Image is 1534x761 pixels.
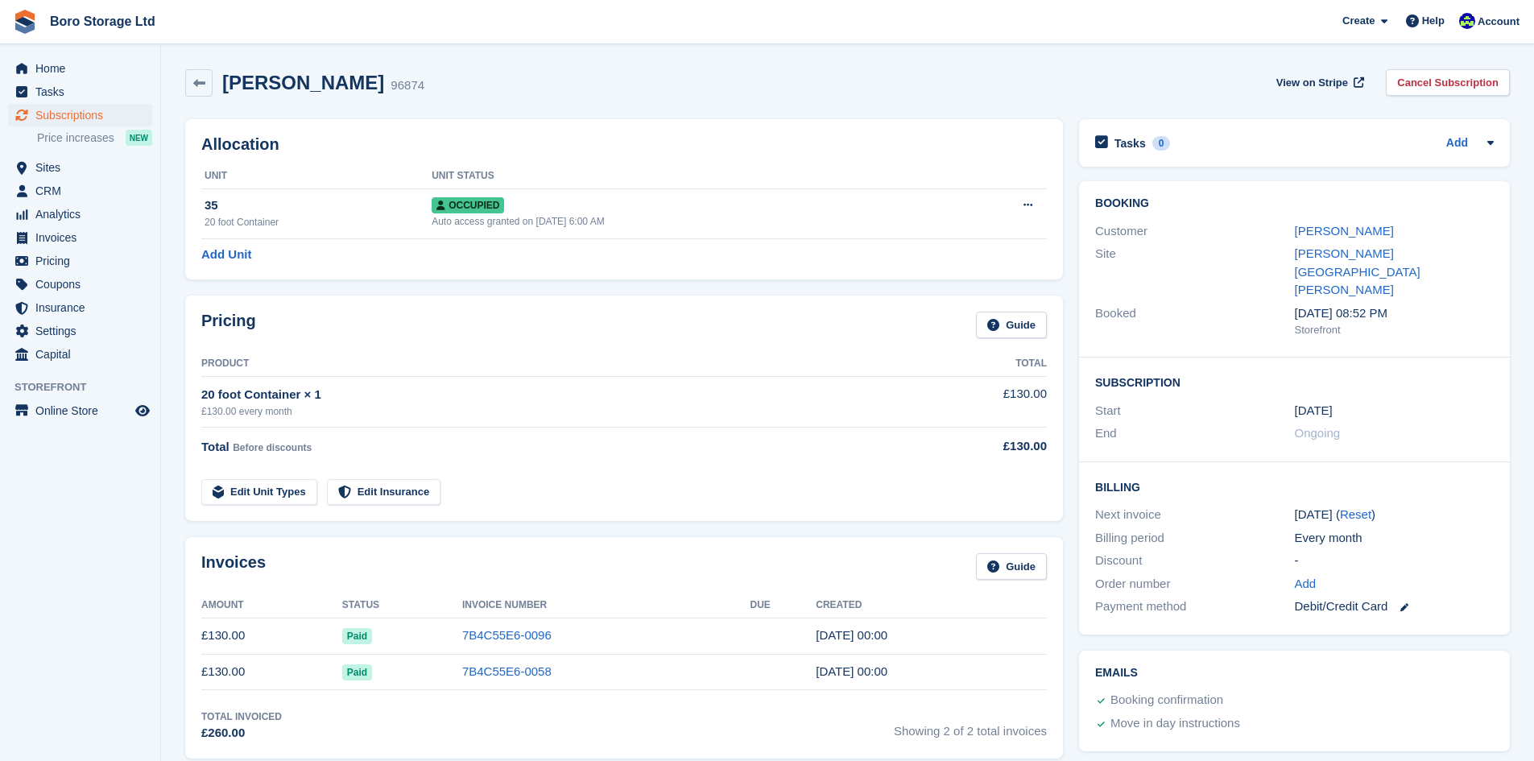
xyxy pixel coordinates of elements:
h2: Billing [1095,478,1494,494]
span: Coupons [35,273,132,296]
div: Order number [1095,575,1294,593]
span: Before discounts [233,442,312,453]
a: Boro Storage Ltd [43,8,162,35]
span: Price increases [37,130,114,146]
a: menu [8,226,152,249]
img: stora-icon-8386f47178a22dfd0bd8f6a31ec36ba5ce8667c1dd55bd0f319d3a0aa187defe.svg [13,10,37,34]
a: menu [8,156,152,179]
a: Guide [976,312,1047,338]
a: menu [8,273,152,296]
div: [DATE] ( ) [1295,506,1494,524]
time: 2025-07-24 23:00:02 UTC [816,664,887,678]
div: Move in day instructions [1110,714,1240,734]
a: [PERSON_NAME][GEOGRAPHIC_DATA][PERSON_NAME] [1295,246,1420,296]
a: menu [8,250,152,272]
div: Site [1095,245,1294,300]
th: Unit Status [432,163,946,189]
time: 2025-08-24 23:00:37 UTC [816,628,887,642]
th: Due [750,593,817,618]
a: Cancel Subscription [1386,69,1510,96]
h2: Allocation [201,135,1047,154]
th: Total [916,351,1047,377]
td: £130.00 [201,618,342,654]
div: Customer [1095,222,1294,241]
div: 20 foot Container [205,215,432,230]
div: [DATE] 08:52 PM [1295,304,1494,323]
div: End [1095,424,1294,443]
div: Start [1095,402,1294,420]
h2: Subscription [1095,374,1494,390]
a: menu [8,296,152,319]
h2: Booking [1095,197,1494,210]
span: Invoices [35,226,132,249]
a: menu [8,343,152,366]
div: 20 foot Container × 1 [201,386,916,404]
a: Guide [976,553,1047,580]
div: £130.00 [916,437,1047,456]
a: menu [8,399,152,422]
a: Reset [1340,507,1371,521]
span: Occupied [432,197,504,213]
a: Price increases NEW [37,129,152,147]
a: Edit Insurance [327,479,441,506]
th: Created [816,593,1047,618]
div: 0 [1152,136,1171,151]
a: [PERSON_NAME] [1295,224,1394,238]
span: Pricing [35,250,132,272]
h2: Emails [1095,667,1494,680]
div: Debit/Credit Card [1295,598,1494,616]
td: £130.00 [201,654,342,690]
a: Preview store [133,401,152,420]
div: Next invoice [1095,506,1294,524]
a: Edit Unit Types [201,479,317,506]
div: Discount [1095,552,1294,570]
span: Help [1422,13,1445,29]
a: menu [8,104,152,126]
div: Billing period [1095,529,1294,548]
span: Paid [342,664,372,680]
a: 7B4C55E6-0058 [462,664,552,678]
div: Booked [1095,304,1294,338]
div: Every month [1295,529,1494,548]
th: Status [342,593,462,618]
a: View on Stripe [1270,69,1367,96]
span: Settings [35,320,132,342]
span: Sites [35,156,132,179]
a: menu [8,203,152,225]
div: Auto access granted on [DATE] 6:00 AM [432,214,946,229]
div: 96874 [391,77,424,95]
time: 2025-07-24 23:00:00 UTC [1295,402,1333,420]
span: Paid [342,628,372,644]
div: NEW [126,130,152,146]
span: Total [201,440,229,453]
div: 35 [205,196,432,215]
div: £260.00 [201,724,282,742]
a: menu [8,320,152,342]
span: CRM [35,180,132,202]
th: Unit [201,163,432,189]
span: Capital [35,343,132,366]
th: Amount [201,593,342,618]
span: Showing 2 of 2 total invoices [894,709,1047,742]
span: Insurance [35,296,132,319]
a: Add Unit [201,246,251,264]
h2: Invoices [201,553,266,580]
div: Booking confirmation [1110,691,1223,710]
span: Analytics [35,203,132,225]
td: £130.00 [916,376,1047,427]
div: Payment method [1095,598,1294,616]
h2: [PERSON_NAME] [222,72,384,93]
div: Storefront [1295,322,1494,338]
a: menu [8,180,152,202]
a: menu [8,57,152,80]
a: 7B4C55E6-0096 [462,628,552,642]
img: Tobie Hillier [1459,13,1475,29]
div: - [1295,552,1494,570]
span: Storefront [14,379,160,395]
span: Tasks [35,81,132,103]
span: Home [35,57,132,80]
span: Create [1342,13,1375,29]
a: Add [1295,575,1317,593]
span: Account [1478,14,1520,30]
a: menu [8,81,152,103]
